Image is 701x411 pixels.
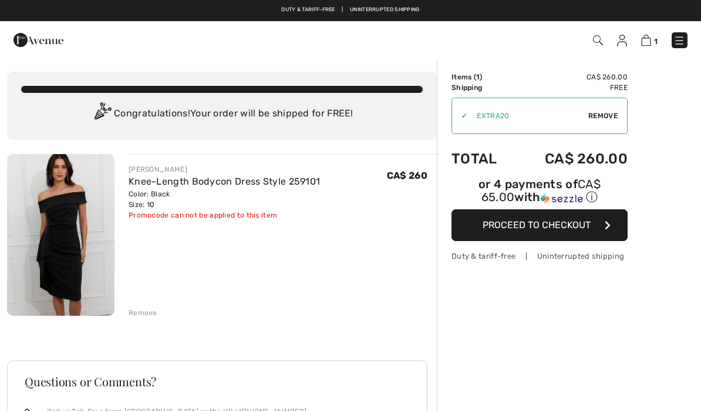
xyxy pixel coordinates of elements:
[514,72,628,82] td: CA$ 260.00
[514,139,628,179] td: CA$ 260.00
[451,209,628,241] button: Proceed to Checkout
[25,376,410,387] h3: Questions or Comments?
[129,210,320,220] div: Promocode can not be applied to this item
[7,154,114,316] img: Knee-Length Bodycon Dress Style 259101
[14,34,63,45] a: 1ère Avenue
[14,28,63,52] img: 1ère Avenue
[641,33,658,47] a: 1
[541,193,583,204] img: Sezzle
[483,219,591,230] span: Proceed to Checkout
[641,35,651,46] img: Shopping Bag
[467,98,588,133] input: Promo code
[129,164,320,175] div: [PERSON_NAME]
[617,35,627,46] img: My Info
[451,250,628,262] div: Duty & tariff-free | Uninterrupted shipping
[593,35,603,45] img: Search
[514,82,628,93] td: Free
[387,170,427,181] span: CA$ 260
[588,111,618,121] span: Remove
[451,82,514,93] td: Shipping
[654,37,658,46] span: 1
[90,102,114,126] img: Congratulation2.svg
[451,72,514,82] td: Items ( )
[673,35,685,46] img: Menu
[451,179,628,205] div: or 4 payments of with
[451,179,628,209] div: or 4 payments ofCA$ 65.00withSezzle Click to learn more about Sezzle
[129,176,320,187] a: Knee-Length Bodycon Dress Style 259101
[129,308,157,318] div: Remove
[129,189,320,210] div: Color: Black Size: 10
[481,177,601,204] span: CA$ 65.00
[452,111,467,121] div: ✔
[476,73,480,81] span: 1
[21,102,423,126] div: Congratulations! Your order will be shipped for FREE!
[451,139,514,179] td: Total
